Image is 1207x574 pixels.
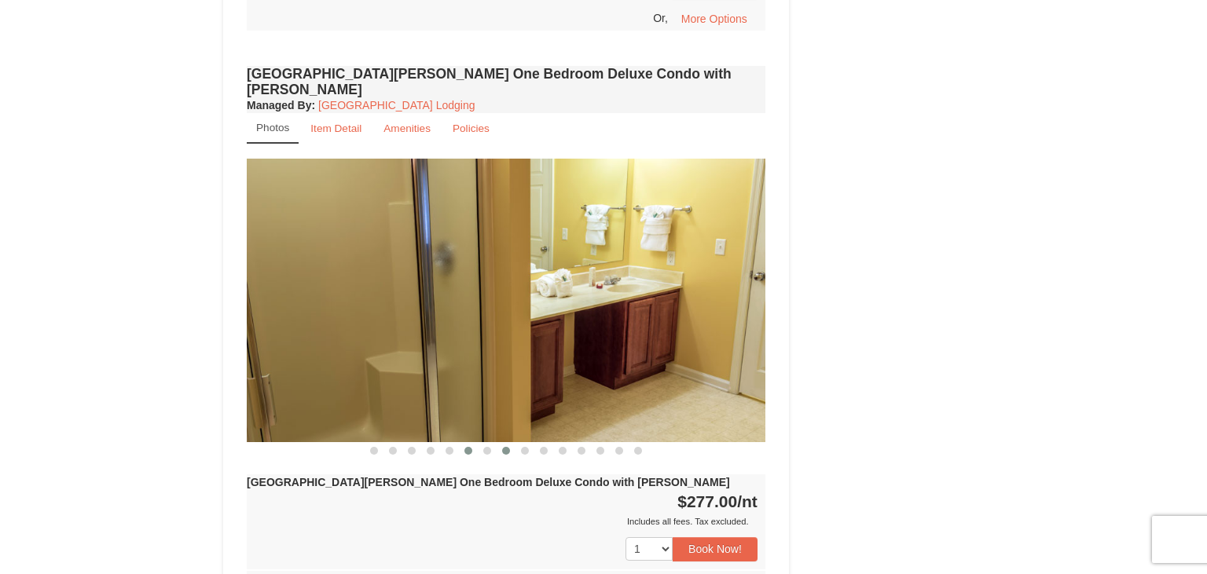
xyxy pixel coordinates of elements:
[247,66,765,97] h4: [GEOGRAPHIC_DATA][PERSON_NAME] One Bedroom Deluxe Condo with [PERSON_NAME]
[247,514,758,529] div: Includes all fees. Tax excluded.
[671,7,758,31] button: More Options
[247,99,315,112] strong: :
[247,99,311,112] span: Managed By
[677,492,758,510] strong: $277.00
[247,159,765,442] img: 18876286-127-3265edbe.jpg
[256,122,289,133] small: Photos
[737,492,758,510] span: /nt
[373,113,441,144] a: Amenities
[653,11,668,24] span: Or,
[442,113,500,144] a: Policies
[318,99,475,112] a: [GEOGRAPHIC_DATA] Lodging
[247,113,299,144] a: Photos
[300,113,372,144] a: Item Detail
[383,122,431,134] small: Amenities
[247,476,730,488] strong: [GEOGRAPHIC_DATA][PERSON_NAME] One Bedroom Deluxe Condo with [PERSON_NAME]
[673,537,758,561] button: Book Now!
[453,122,490,134] small: Policies
[310,122,361,134] small: Item Detail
